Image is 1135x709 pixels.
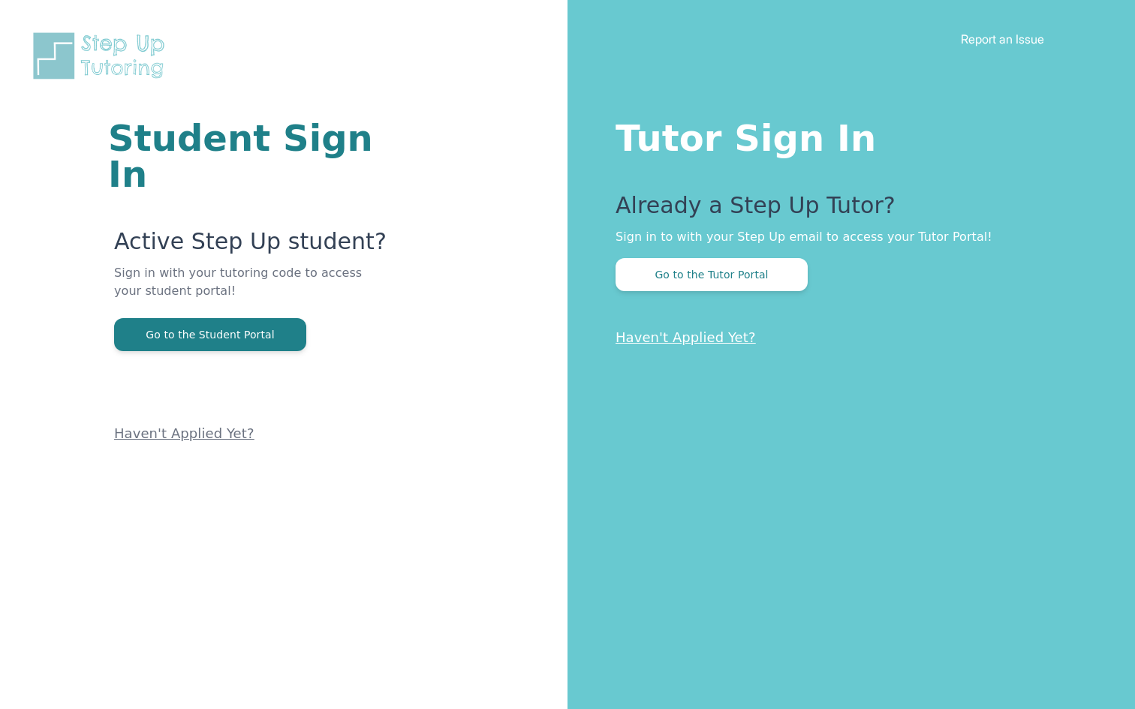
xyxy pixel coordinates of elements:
[616,267,808,281] a: Go to the Tutor Portal
[114,318,306,351] button: Go to the Student Portal
[114,228,387,264] p: Active Step Up student?
[616,329,756,345] a: Haven't Applied Yet?
[616,258,808,291] button: Go to the Tutor Portal
[114,264,387,318] p: Sign in with your tutoring code to access your student portal!
[108,120,387,192] h1: Student Sign In
[961,32,1044,47] a: Report an Issue
[114,327,306,341] a: Go to the Student Portal
[114,425,254,441] a: Haven't Applied Yet?
[30,30,174,82] img: Step Up Tutoring horizontal logo
[616,228,1075,246] p: Sign in to with your Step Up email to access your Tutor Portal!
[616,192,1075,228] p: Already a Step Up Tutor?
[616,114,1075,156] h1: Tutor Sign In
